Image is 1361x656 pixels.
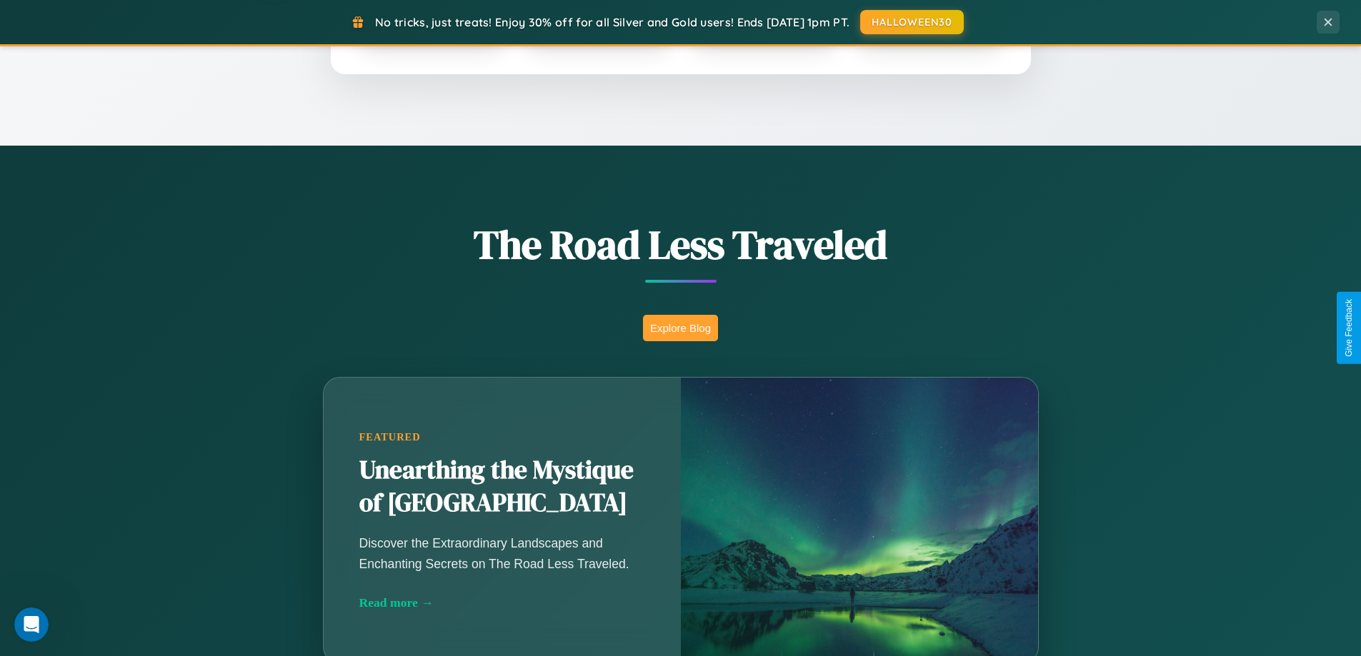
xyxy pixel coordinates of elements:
div: Give Feedback [1344,299,1354,357]
div: Read more → [359,595,645,610]
p: Discover the Extraordinary Landscapes and Enchanting Secrets on The Road Less Traveled. [359,533,645,573]
h1: The Road Less Traveled [252,217,1110,272]
button: HALLOWEEN30 [860,10,964,34]
h2: Unearthing the Mystique of [GEOGRAPHIC_DATA] [359,454,645,520]
div: Featured [359,431,645,443]
iframe: Intercom live chat [14,607,49,642]
span: No tricks, just treats! Enjoy 30% off for all Silver and Gold users! Ends [DATE] 1pm PT. [375,15,849,29]
button: Explore Blog [643,315,718,341]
